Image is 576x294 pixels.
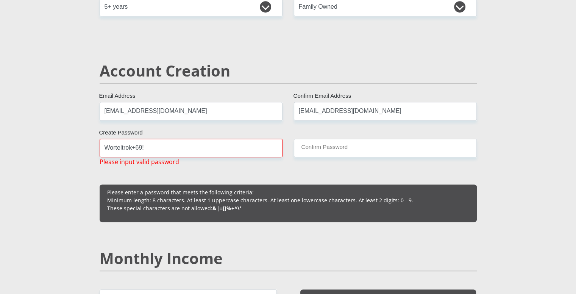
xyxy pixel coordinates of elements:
h2: Account Creation [100,62,477,80]
input: Confirm Password [294,139,477,157]
span: Please input valid password [100,157,179,166]
input: Email Address [100,102,283,120]
input: Create Password [100,139,283,157]
h2: Monthly Income [100,249,477,267]
b: &|=[]%+^\' [212,205,241,212]
input: Confirm Email Address [294,102,477,120]
p: Please enter a password that meets the following criteria: Minimum length: 8 characters. At least... [107,188,469,212]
